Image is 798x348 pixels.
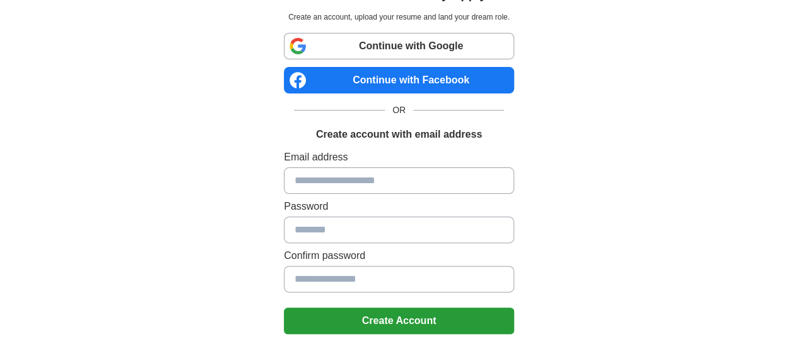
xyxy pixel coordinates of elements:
[284,33,514,59] a: Continue with Google
[284,67,514,93] a: Continue with Facebook
[284,199,514,214] label: Password
[316,127,482,142] h1: Create account with email address
[286,11,512,23] p: Create an account, upload your resume and land your dream role.
[284,308,514,334] button: Create Account
[284,150,514,165] label: Email address
[284,248,514,263] label: Confirm password
[385,104,413,117] span: OR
